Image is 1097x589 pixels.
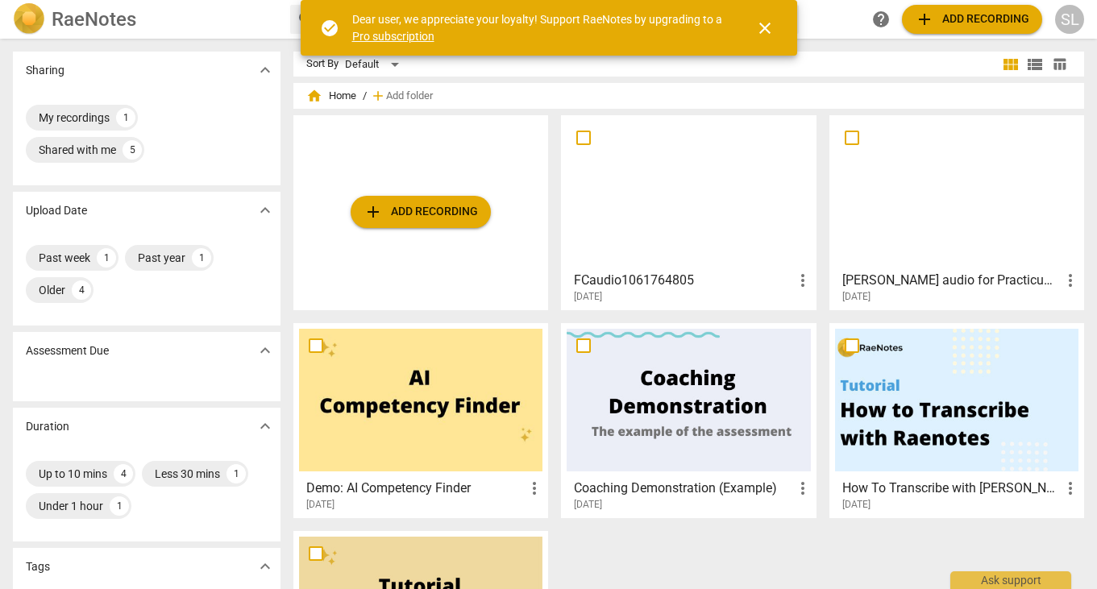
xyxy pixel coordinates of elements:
p: Sharing [26,62,64,79]
button: SL [1055,5,1084,34]
span: more_vert [1061,271,1080,290]
button: Table view [1047,52,1071,77]
span: more_vert [525,479,544,498]
span: Add folder [386,90,433,102]
div: Past week [39,250,90,266]
span: expand_more [256,201,275,220]
span: more_vert [793,271,812,290]
span: help [871,10,891,29]
span: view_module [1001,55,1020,74]
button: Show more [253,414,277,438]
div: My recordings [39,110,110,126]
a: FCaudio1061764805[DATE] [567,121,810,303]
div: Older [39,282,65,298]
a: How To Transcribe with [PERSON_NAME][DATE] [835,329,1078,511]
a: Pro subscription [352,30,434,43]
div: Sort By [306,58,339,70]
span: [DATE] [306,498,335,512]
p: Duration [26,418,69,435]
div: Default [345,52,405,77]
span: add [364,202,383,222]
p: Tags [26,558,50,575]
div: 1 [226,464,246,483]
div: Dear user, we appreciate your loyalty! Support RaeNotes by upgrading to a [352,11,726,44]
div: Under 1 hour [39,498,103,514]
span: Add recording [364,202,478,222]
div: Less 30 mins [155,466,220,482]
button: List view [1023,52,1047,77]
button: Show more [253,198,277,222]
img: Logo [13,3,45,35]
a: Demo: AI Competency Finder[DATE] [299,329,542,511]
span: check_circle [320,19,339,38]
div: 1 [110,496,129,516]
h3: Coaching Demonstration (Example) [574,479,792,498]
span: more_vert [793,479,812,498]
button: Show more [253,554,277,579]
span: expand_more [256,341,275,360]
span: expand_more [256,557,275,576]
span: expand_more [256,417,275,436]
span: Add recording [915,10,1029,29]
span: view_list [1025,55,1045,74]
div: Shared with me [39,142,116,158]
p: Upload Date [26,202,87,219]
button: Upload [351,196,491,228]
span: [DATE] [842,290,871,304]
div: Past year [138,250,185,266]
a: [PERSON_NAME] audio for Practicum [DATE][DATE] [835,121,1078,303]
span: add [370,88,386,104]
div: 1 [192,248,211,268]
button: Show more [253,338,277,363]
button: Tile view [999,52,1023,77]
span: table_chart [1052,56,1067,72]
a: LogoRaeNotes [13,3,277,35]
div: 1 [97,248,116,268]
a: Help [866,5,895,34]
div: Up to 10 mins [39,466,107,482]
span: more_vert [1061,479,1080,498]
span: [DATE] [842,498,871,512]
h3: Demo: AI Competency Finder [306,479,525,498]
div: 5 [123,140,142,160]
span: / [363,90,367,102]
button: Upload [902,5,1042,34]
a: Coaching Demonstration (Example)[DATE] [567,329,810,511]
span: add [915,10,934,29]
span: search [297,10,316,29]
h3: Susan Liebold audio for Practicum Jan 30 2025 [842,271,1061,290]
span: home [306,88,322,104]
span: close [755,19,775,38]
span: [DATE] [574,498,602,512]
span: [DATE] [574,290,602,304]
h3: How To Transcribe with RaeNotes [842,479,1061,498]
h3: FCaudio1061764805 [574,271,792,290]
button: Show more [253,58,277,82]
span: expand_more [256,60,275,80]
button: Close [746,9,784,48]
p: Assessment Due [26,342,109,359]
div: 4 [114,464,133,483]
span: Home [306,88,356,104]
div: Ask support [950,571,1071,589]
div: 4 [72,280,91,300]
div: 1 [116,108,135,127]
h2: RaeNotes [52,8,136,31]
